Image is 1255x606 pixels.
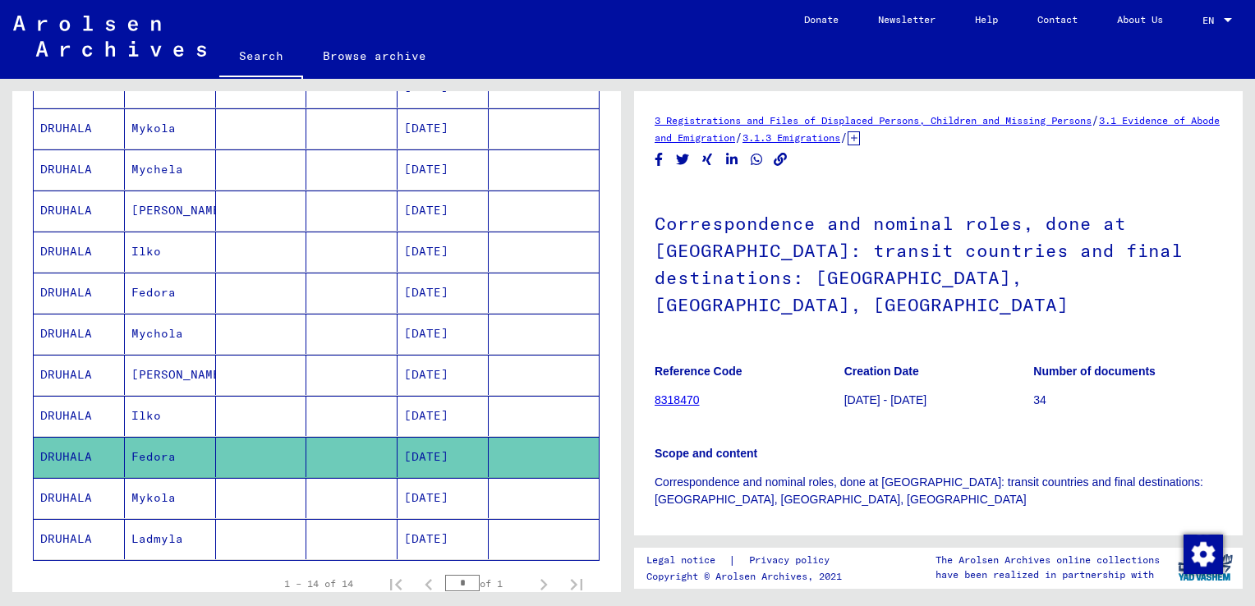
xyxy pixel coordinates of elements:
a: Legal notice [646,552,729,569]
span: / [735,130,742,145]
button: Share on Twitter [674,149,692,170]
mat-cell: Mykola [125,108,216,149]
mat-cell: [DATE] [398,519,489,559]
b: Reference Code [655,365,742,378]
mat-cell: [DATE] [398,232,489,272]
mat-cell: Fedora [125,437,216,477]
button: Share on WhatsApp [748,149,765,170]
a: Browse archive [303,36,446,76]
mat-cell: [DATE] [398,314,489,354]
mat-cell: [DATE] [398,273,489,313]
mat-cell: DRUHALA [34,232,125,272]
mat-cell: Mychola [125,314,216,354]
button: Share on Facebook [650,149,668,170]
mat-cell: [DATE] [398,478,489,518]
mat-cell: DRUHALA [34,355,125,395]
h1: Correspondence and nominal roles, done at [GEOGRAPHIC_DATA]: transit countries and final destinat... [655,186,1222,339]
b: Creation Date [844,365,919,378]
mat-cell: [DATE] [398,437,489,477]
mat-cell: Mykola [125,478,216,518]
a: Privacy policy [736,552,849,569]
img: Change consent [1184,535,1223,574]
p: The Arolsen Archives online collections [936,553,1160,567]
mat-cell: DRUHALA [34,396,125,436]
p: [DATE] - [DATE] [844,392,1033,409]
a: 3.1.3 Emigrations [742,131,840,144]
mat-cell: [DATE] [398,149,489,190]
mat-cell: DRUHALA [34,437,125,477]
mat-cell: DRUHALA [34,149,125,190]
button: Share on LinkedIn [724,149,741,170]
mat-cell: DRUHALA [34,108,125,149]
mat-cell: [DATE] [398,396,489,436]
mat-cell: Fedora [125,273,216,313]
button: First page [379,567,412,600]
button: Previous page [412,567,445,600]
div: of 1 [445,576,527,591]
span: EN [1202,15,1221,26]
mat-cell: DRUHALA [34,314,125,354]
mat-cell: [DATE] [398,191,489,231]
div: 1 – 14 of 14 [284,576,353,591]
mat-cell: [DATE] [398,108,489,149]
img: Arolsen_neg.svg [13,16,206,57]
mat-cell: DRUHALA [34,519,125,559]
img: yv_logo.png [1175,547,1236,588]
mat-cell: DRUHALA [34,191,125,231]
b: Scope and content [655,447,757,460]
mat-cell: [PERSON_NAME] [125,355,216,395]
span: / [1092,112,1099,127]
p: have been realized in partnership with [936,567,1160,582]
mat-cell: Ilko [125,232,216,272]
p: Correspondence and nominal roles, done at [GEOGRAPHIC_DATA]: transit countries and final destinat... [655,474,1222,508]
button: Last page [560,567,593,600]
mat-cell: DRUHALA [34,273,125,313]
mat-cell: [DATE] [398,355,489,395]
mat-cell: DRUHALA [34,478,125,518]
button: Share on Xing [699,149,716,170]
span: / [840,130,848,145]
button: Next page [527,567,560,600]
a: 3 Registrations and Files of Displaced Persons, Children and Missing Persons [655,114,1092,126]
b: Number of documents [1033,365,1156,378]
mat-cell: [PERSON_NAME] [125,191,216,231]
a: 8318470 [655,393,700,406]
a: Search [219,36,303,79]
mat-cell: Ladmyla [125,519,216,559]
mat-cell: Mychela [125,149,216,190]
p: Copyright © Arolsen Archives, 2021 [646,569,849,584]
button: Copy link [772,149,789,170]
p: 34 [1033,392,1222,409]
mat-cell: Ilko [125,396,216,436]
div: | [646,552,849,569]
